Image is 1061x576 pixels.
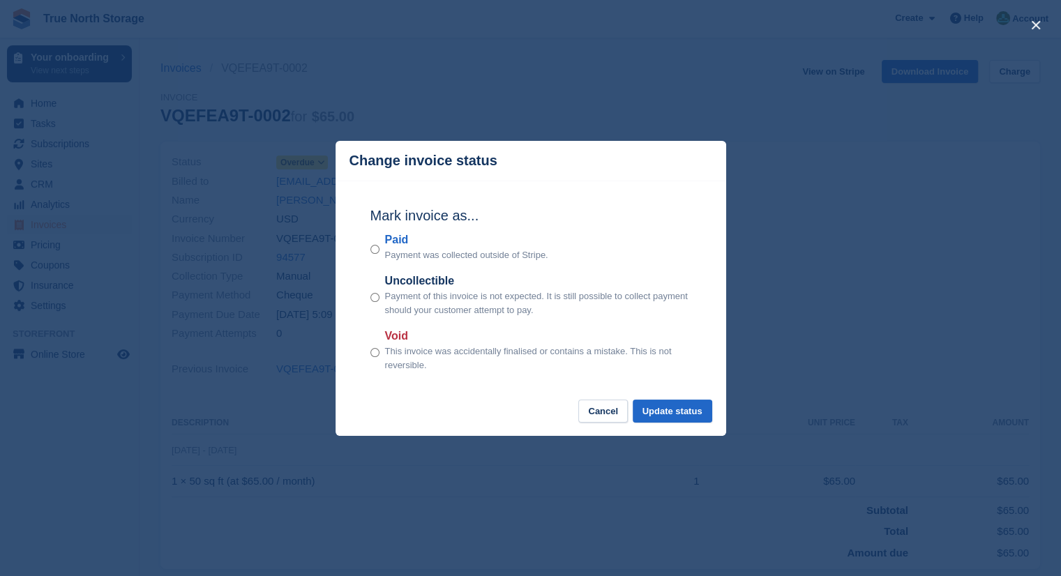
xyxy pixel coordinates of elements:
p: Payment was collected outside of Stripe. [385,248,548,262]
label: Uncollectible [385,273,691,289]
button: Update status [633,400,712,423]
p: Payment of this invoice is not expected. It is still possible to collect payment should your cust... [385,289,691,317]
h2: Mark invoice as... [370,205,691,226]
p: This invoice was accidentally finalised or contains a mistake. This is not reversible. [385,344,691,372]
button: close [1025,14,1047,36]
button: Cancel [578,400,628,423]
p: Change invoice status [349,153,497,169]
label: Void [385,328,691,344]
label: Paid [385,232,548,248]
